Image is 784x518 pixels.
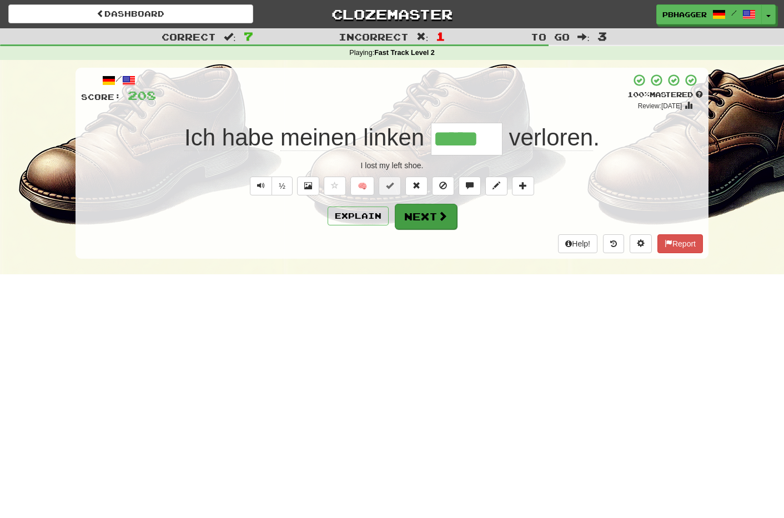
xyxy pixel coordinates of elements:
[363,124,424,151] span: linken
[627,90,650,99] span: 100 %
[395,204,457,229] button: Next
[81,73,156,87] div: /
[8,4,253,23] a: Dashboard
[270,4,515,24] a: Clozemaster
[509,124,593,151] span: verloren
[432,177,454,195] button: Ignore sentence (alt+i)
[459,177,481,195] button: Discuss sentence (alt+u)
[436,29,445,43] span: 1
[324,177,346,195] button: Favorite sentence (alt+f)
[597,29,607,43] span: 3
[502,124,600,151] span: .
[128,88,156,102] span: 208
[405,177,428,195] button: Reset to 0% Mastered (alt+r)
[328,207,389,225] button: Explain
[222,124,274,151] span: habe
[224,32,236,42] span: :
[627,90,703,100] div: Mastered
[558,234,597,253] button: Help!
[416,32,429,42] span: :
[248,177,293,195] div: Text-to-speech controls
[577,32,590,42] span: :
[280,124,357,151] span: meinen
[379,177,401,195] button: Set this sentence to 100% Mastered (alt+m)
[244,29,253,43] span: 7
[657,234,703,253] button: Report
[731,9,737,17] span: /
[374,49,435,57] strong: Fast Track Level 2
[339,31,409,42] span: Incorrect
[81,92,121,102] span: Score:
[350,177,374,195] button: 🧠
[656,4,762,24] a: pbhagger /
[603,234,624,253] button: Round history (alt+y)
[81,160,703,171] div: I lost my left shoe.
[531,31,570,42] span: To go
[272,177,293,195] button: ½
[662,9,707,19] span: pbhagger
[162,31,216,42] span: Correct
[485,177,507,195] button: Edit sentence (alt+d)
[638,102,682,110] small: Review: [DATE]
[512,177,534,195] button: Add to collection (alt+a)
[250,177,272,195] button: Play sentence audio (ctl+space)
[297,177,319,195] button: Show image (alt+x)
[184,124,215,151] span: Ich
